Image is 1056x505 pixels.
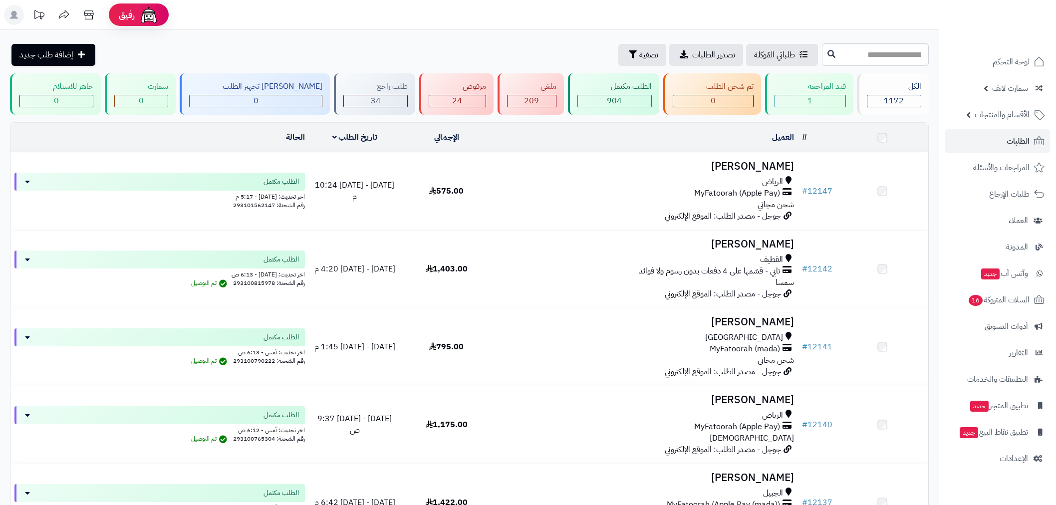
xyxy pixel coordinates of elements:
[524,95,539,107] span: 209
[665,444,781,456] span: جوجل - مصدر الطلب: الموقع الإلكتروني
[452,95,462,107] span: 24
[945,447,1050,471] a: الإعدادات
[973,161,1030,175] span: المراجعات والأسئلة
[763,488,783,499] span: الجبيل
[115,95,168,107] div: 0
[566,73,661,115] a: الطلب مكتمل 904
[802,419,807,431] span: #
[233,356,305,365] span: رقم الشحنة: 293100790222
[191,356,230,365] span: تم التوصيل
[618,44,666,66] button: تصفية
[694,188,780,199] span: MyFatoorah (Apple Pay)
[669,44,743,66] a: تصدير الطلبات
[975,108,1030,122] span: الأقسام والمنتجات
[233,434,305,443] span: رقم الشحنة: 293100765304
[429,185,464,197] span: 575.00
[119,9,135,21] span: رفيق
[945,420,1050,444] a: تطبيق نقاط البيعجديد
[802,131,807,143] a: #
[14,424,305,435] div: اخر تحديث: أمس - 6:12 ص
[344,95,407,107] div: 34
[867,81,921,92] div: الكل
[945,129,1050,153] a: الطلبات
[114,81,168,92] div: سمارت
[139,5,159,25] img: ai-face.png
[673,95,753,107] div: 0
[807,95,812,107] span: 1
[371,95,381,107] span: 34
[314,341,395,353] span: [DATE] - [DATE] 1:45 م
[665,288,781,300] span: جوجل - مصدر الطلب: الموقع الإلكتروني
[11,44,95,66] a: إضافة طلب جديد
[264,332,299,342] span: الطلب مكتمل
[139,95,144,107] span: 0
[884,95,904,107] span: 1172
[960,427,978,438] span: جديد
[254,95,259,107] span: 0
[802,341,807,353] span: #
[775,81,846,92] div: قيد المراجعه
[1000,452,1028,466] span: الإعدادات
[178,73,332,115] a: [PERSON_NAME] تجهيز الطلب 0
[855,73,931,115] a: الكل1172
[26,5,51,27] a: تحديثات المنصة
[434,131,459,143] a: الإجمالي
[945,314,1050,338] a: أدوات التسويق
[332,73,417,115] a: طلب راجع 34
[968,294,984,306] span: 16
[762,176,783,188] span: الرياض
[746,44,818,66] a: طلباتي المُوكلة
[993,55,1030,69] span: لوحة التحكم
[945,235,1050,259] a: المدونة
[639,265,780,277] span: تابي - قسّمها على 4 دفعات بدون رسوم ولا فوائد
[802,263,807,275] span: #
[233,201,305,210] span: رقم الشحنة: 293101562147
[497,161,794,172] h3: [PERSON_NAME]
[1007,134,1030,148] span: الطلبات
[970,401,989,412] span: جديد
[762,410,783,421] span: الرياض
[665,366,781,378] span: جوجل - مصدر الطلب: الموقع الإلكتروني
[760,254,783,265] span: القطيف
[711,95,716,107] span: 0
[665,210,781,222] span: جوجل - مصدر الطلب: الموقع الإلكتروني
[497,239,794,250] h3: [PERSON_NAME]
[429,341,464,353] span: 795.00
[14,346,305,357] div: اخر تحديث: أمس - 6:13 ص
[14,268,305,279] div: اخر تحديث: [DATE] - 6:13 ص
[980,266,1028,280] span: وآتس آب
[802,185,832,197] a: #12147
[775,95,845,107] div: 1
[802,185,807,197] span: #
[190,95,322,107] div: 0
[417,73,495,115] a: مرفوض 24
[497,472,794,484] h3: [PERSON_NAME]
[776,276,794,288] span: سمسا
[1006,240,1028,254] span: المدونة
[802,419,832,431] a: #12140
[577,81,652,92] div: الطلب مكتمل
[426,419,468,431] span: 1,175.00
[429,81,486,92] div: مرفوض
[429,95,485,107] div: 24
[945,182,1050,206] a: طلبات الإرجاع
[802,341,832,353] a: #12141
[758,354,794,366] span: شحن مجاني
[661,73,763,115] a: تم شحن الطلب 0
[14,191,305,201] div: اخر تحديث: [DATE] - 5:17 م
[496,73,566,115] a: ملغي 209
[945,367,1050,391] a: التطبيقات والخدمات
[264,410,299,420] span: الطلب مكتمل
[988,7,1047,28] img: logo-2.png
[763,73,855,115] a: قيد المراجعه 1
[315,179,394,203] span: [DATE] - [DATE] 10:24 م
[758,199,794,211] span: شحن مجاني
[19,49,73,61] span: إضافة طلب جديد
[54,95,59,107] span: 0
[802,263,832,275] a: #12142
[945,50,1050,74] a: لوحة التحكم
[945,394,1050,418] a: تطبيق المتجرجديد
[189,81,322,92] div: [PERSON_NAME] تجهيز الطلب
[959,425,1028,439] span: تطبيق نقاط البيع
[314,263,395,275] span: [DATE] - [DATE] 4:20 م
